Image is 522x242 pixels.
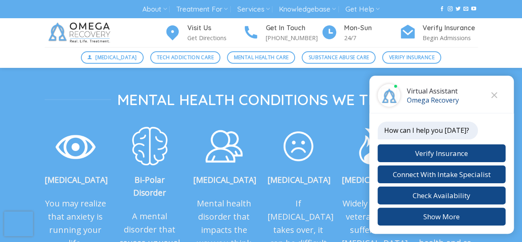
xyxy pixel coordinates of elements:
a: Treatment For [176,2,228,17]
a: Substance Abuse Care [302,51,376,64]
strong: [MEDICAL_DATA] [342,174,405,185]
a: Knowledgebase [279,2,336,17]
h4: Visit Us [187,23,243,34]
a: Verify Insurance Begin Admissions [399,23,478,43]
span: Substance Abuse Care [309,53,369,61]
strong: [MEDICAL_DATA] [267,174,331,185]
h4: Mon-Sun [344,23,399,34]
p: Get Directions [187,33,243,43]
a: Visit Us Get Directions [164,23,243,43]
strong: [MEDICAL_DATA] [193,174,256,185]
a: [MEDICAL_DATA] [81,51,144,64]
a: Get Help [345,2,380,17]
strong: Bi-Polar Disorder [133,174,166,198]
h4: Get In Touch [266,23,321,34]
a: Mental Health Care [227,51,295,64]
a: Follow on Twitter [456,6,461,12]
a: Follow on Facebook [439,6,444,12]
span: Verify Insurance [389,53,435,61]
p: [PHONE_NUMBER] [266,33,321,43]
a: Follow on Instagram [447,6,452,12]
a: Follow on YouTube [471,6,476,12]
p: Begin Admissions [423,33,478,43]
a: Services [237,2,269,17]
a: About [142,2,167,17]
a: Send us an email [463,6,468,12]
span: [MEDICAL_DATA] [95,53,137,61]
a: Get In Touch [PHONE_NUMBER] [243,23,321,43]
span: Mental Health Care [234,53,288,61]
span: Tech Addiction Care [157,53,214,61]
h4: Verify Insurance [423,23,478,34]
a: Tech Addiction Care [150,51,221,64]
img: Omega Recovery [45,18,117,47]
strong: [MEDICAL_DATA] [45,174,108,185]
p: 24/7 [344,33,399,43]
a: Verify Insurance [382,51,441,64]
span: Mental Health Conditions We Treat [117,90,405,109]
